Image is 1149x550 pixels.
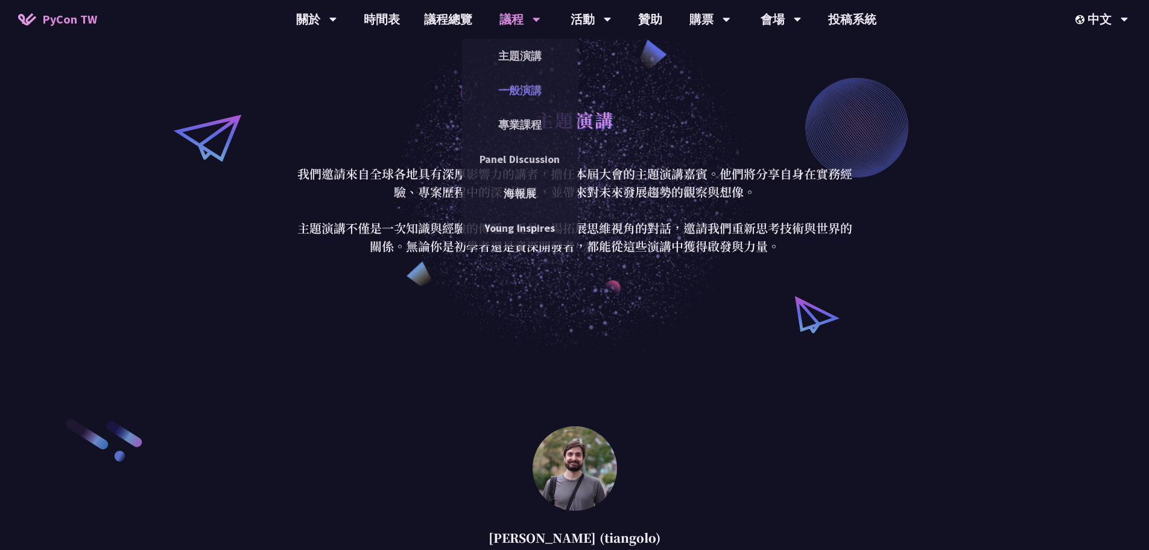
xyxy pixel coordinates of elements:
[533,426,617,511] img: Sebastián Ramírez (tiangolo)
[42,10,97,28] span: PyCon TW
[462,42,578,70] a: 主題演講
[462,76,578,104] a: 一般演講
[462,179,578,208] a: 海報展
[1075,15,1087,24] img: Locale Icon
[462,145,578,173] a: Panel Discussion
[462,214,578,242] a: Young Inspires
[462,110,578,139] a: 專業課程
[6,4,109,34] a: PyCon TW
[294,165,855,255] p: 我們邀請來自全球各地具有深厚影響力的講者，擔任本屆大會的主題演講嘉賓。他們將分享自身在實務經驗、專案歷程中的深刻洞見，並帶來對未來發展趨勢的觀察與想像。 主題演講不僅是一次知識與經驗的傳遞，更是...
[18,13,36,25] img: Home icon of PyCon TW 2025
